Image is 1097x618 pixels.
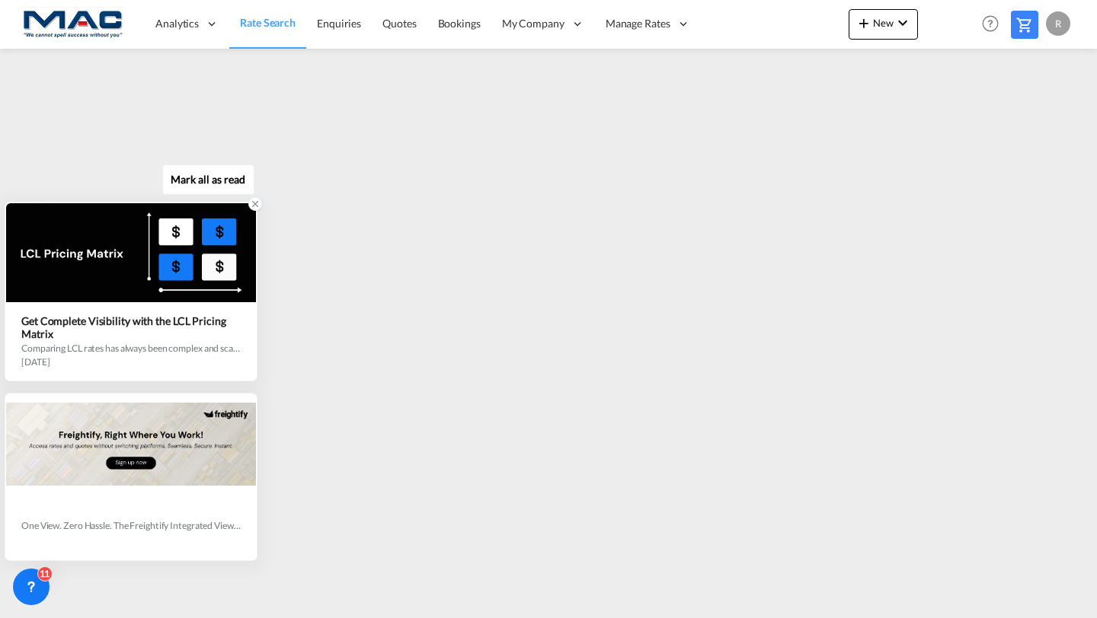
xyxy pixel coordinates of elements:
[1046,11,1070,36] div: R
[894,14,912,32] md-icon: icon-chevron-down
[977,11,1003,37] span: Help
[849,9,918,40] button: icon-plus 400-fgNewicon-chevron-down
[502,16,564,31] span: My Company
[23,7,126,41] img: 1e1565b0fc7d11eea906a1c1a73e9984.jpg
[382,17,416,30] span: Quotes
[438,17,481,30] span: Bookings
[855,14,873,32] md-icon: icon-plus 400-fg
[317,17,361,30] span: Enquiries
[977,11,1011,38] div: Help
[240,16,296,29] span: Rate Search
[855,17,912,29] span: New
[155,16,199,31] span: Analytics
[606,16,670,31] span: Manage Rates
